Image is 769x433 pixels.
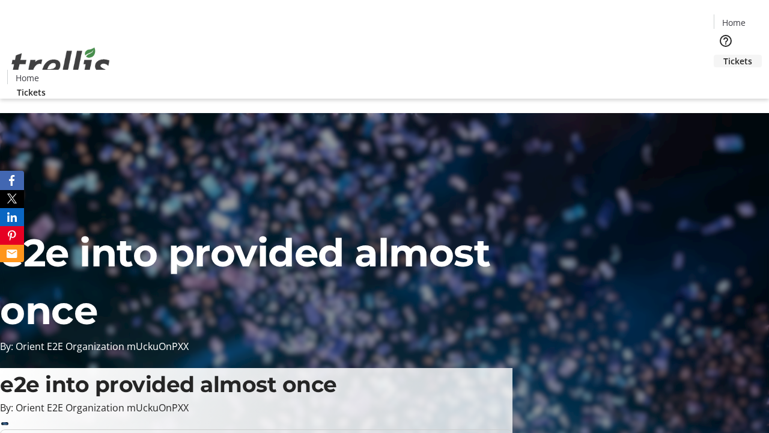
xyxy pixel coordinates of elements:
span: Home [16,72,39,84]
button: Help [714,29,738,53]
span: Tickets [17,86,46,99]
img: Orient E2E Organization mUckuOnPXX's Logo [7,34,114,94]
span: Home [722,16,746,29]
a: Home [714,16,753,29]
a: Home [8,72,46,84]
button: Cart [714,67,738,91]
a: Tickets [714,55,762,67]
span: Tickets [723,55,752,67]
a: Tickets [7,86,55,99]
